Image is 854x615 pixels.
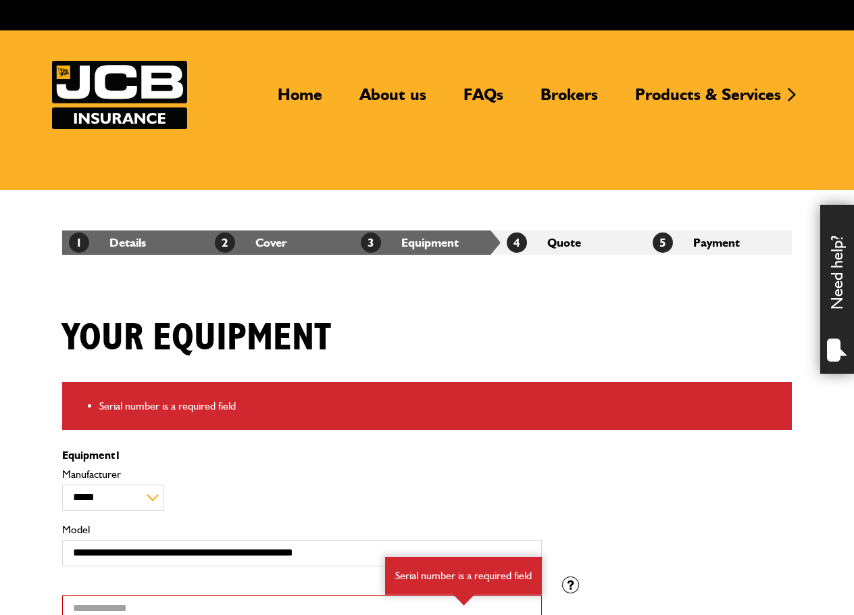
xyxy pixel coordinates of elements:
[62,469,542,480] label: Manufacturer
[69,232,89,253] span: 1
[215,232,235,253] span: 2
[268,84,332,116] a: Home
[820,205,854,374] div: Need help?
[361,232,381,253] span: 3
[52,61,187,129] a: JCB Insurance Services
[625,84,791,116] a: Products & Services
[653,232,673,253] span: 5
[507,232,527,253] span: 4
[69,235,146,249] a: 1Details
[500,230,646,255] li: Quote
[354,230,500,255] li: Equipment
[62,450,542,461] p: Equipment
[52,61,187,129] img: JCB Insurance Services logo
[349,84,436,116] a: About us
[646,230,792,255] li: Payment
[453,595,474,606] img: error-box-arrow.svg
[530,84,608,116] a: Brokers
[62,316,331,361] h1: Your equipment
[215,235,287,249] a: 2Cover
[99,397,782,415] li: Serial number is a required field
[62,524,542,535] label: Model
[453,84,513,116] a: FAQs
[385,557,542,595] div: Serial number is a required field
[115,449,121,462] span: 1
